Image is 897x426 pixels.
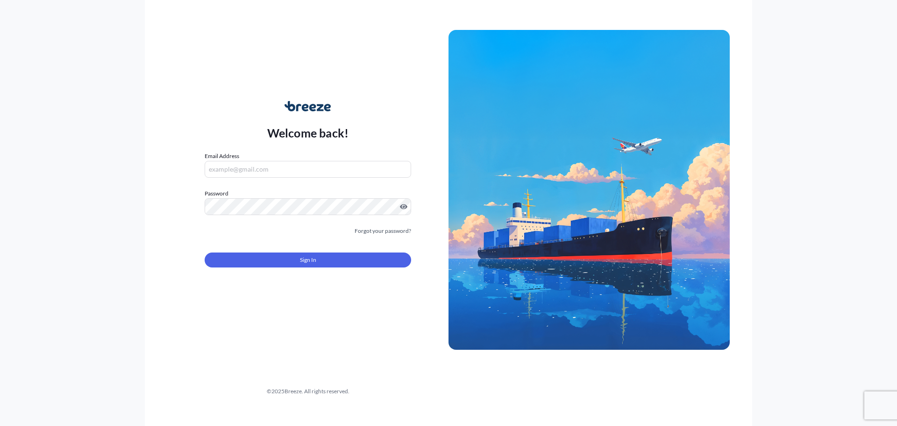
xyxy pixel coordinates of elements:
input: example@gmail.com [205,161,411,178]
span: Sign In [300,255,316,265]
label: Password [205,189,411,198]
label: Email Address [205,152,239,161]
a: Forgot your password? [355,226,411,236]
p: Welcome back! [267,125,349,140]
button: Sign In [205,253,411,267]
div: © 2025 Breeze. All rights reserved. [167,387,448,396]
img: Ship illustration [448,30,730,350]
button: Show password [400,203,407,210]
